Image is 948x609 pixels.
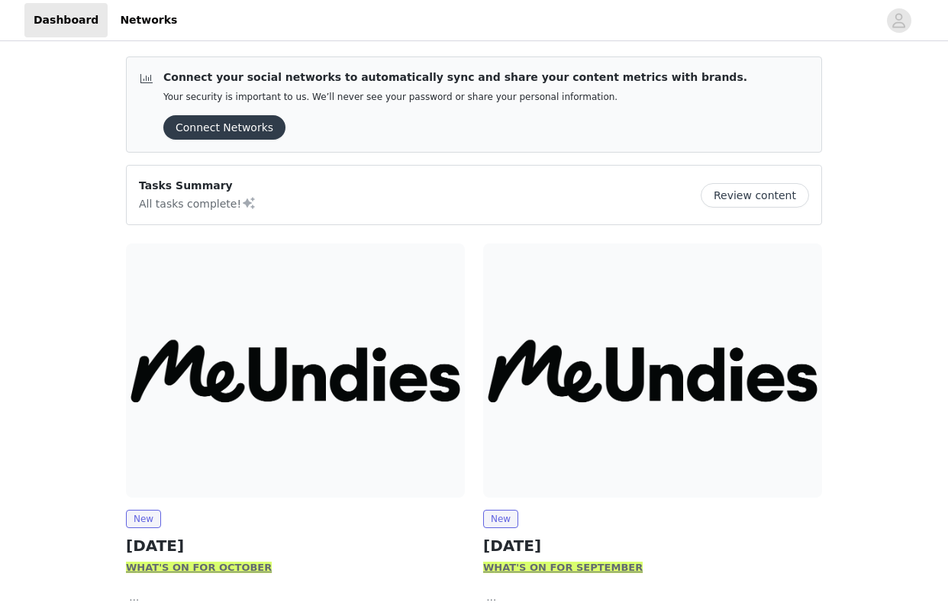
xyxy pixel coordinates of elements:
strong: HAT'S ON FOR SEPTEMBER [494,562,643,573]
p: Your security is important to us. We’ll never see your password or share your personal information. [163,92,747,103]
strong: W [483,562,494,573]
strong: W [126,562,137,573]
button: Review content [701,183,809,208]
span: New [126,510,161,528]
p: Tasks Summary [139,178,256,194]
img: MeUndies [483,243,822,498]
p: All tasks complete! [139,194,256,212]
div: avatar [892,8,906,33]
p: Connect your social networks to automatically sync and share your content metrics with brands. [163,69,747,85]
button: Connect Networks [163,115,285,140]
strong: HAT'S ON FOR OCTOBER [137,562,272,573]
h2: [DATE] [126,534,465,557]
span: New [483,510,518,528]
img: MeUndies [126,243,465,498]
h2: [DATE] [483,534,822,557]
a: Networks [111,3,186,37]
a: Dashboard [24,3,108,37]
